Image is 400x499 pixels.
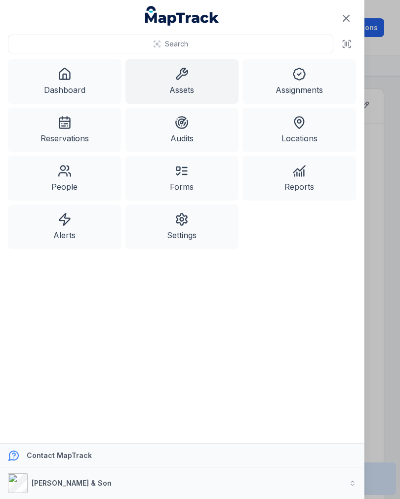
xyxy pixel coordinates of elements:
a: Reports [242,156,356,201]
a: Alerts [8,205,121,249]
button: Search [8,35,333,53]
a: Audits [125,108,239,152]
a: Locations [242,108,356,152]
span: Search [165,39,188,49]
strong: [PERSON_NAME] & Son [32,479,112,487]
a: Reservations [8,108,121,152]
a: Assets [125,59,239,104]
a: People [8,156,121,201]
a: Forms [125,156,239,201]
button: Close navigation [336,8,357,29]
strong: Contact MapTrack [27,451,92,459]
a: Dashboard [8,59,121,104]
a: Settings [125,205,239,249]
a: MapTrack [145,6,219,26]
a: Assignments [242,59,356,104]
